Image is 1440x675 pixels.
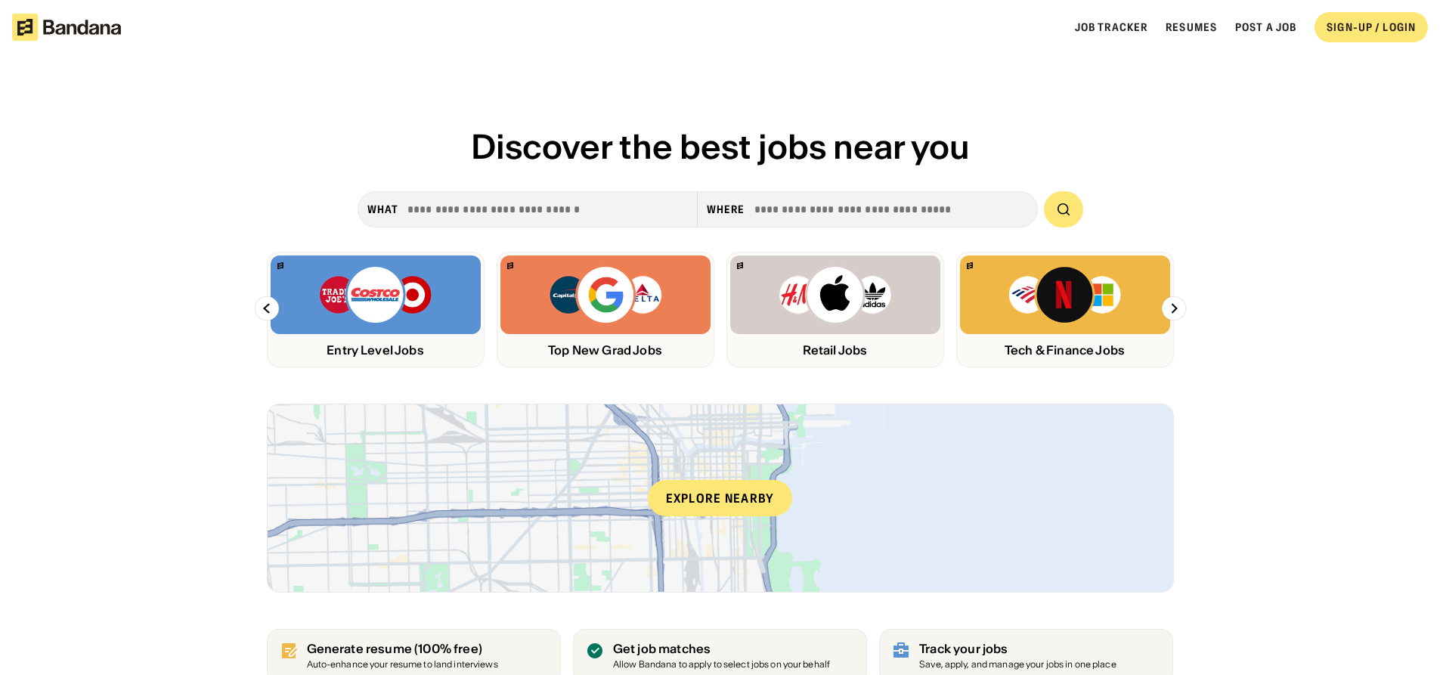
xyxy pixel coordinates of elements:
div: Top New Grad Jobs [500,343,711,358]
img: Capital One, Google, Delta logos [548,265,663,325]
a: Resumes [1166,20,1217,34]
a: Bandana logoCapital One, Google, Delta logosTop New Grad Jobs [497,252,714,367]
img: Bandana logotype [12,14,121,41]
a: Bandana logoTrader Joe’s, Costco, Target logosEntry Level Jobs [267,252,485,367]
div: Track your jobs [919,642,1116,656]
img: Left Arrow [255,296,279,320]
div: Allow Bandana to apply to select jobs on your behalf [613,660,830,670]
img: Trader Joe’s, Costco, Target logos [318,265,433,325]
div: Save, apply, and manage your jobs in one place [919,660,1116,670]
a: Bandana logoBank of America, Netflix, Microsoft logosTech & Finance Jobs [956,252,1174,367]
div: Retail Jobs [730,343,940,358]
div: SIGN-UP / LOGIN [1327,20,1416,34]
div: Auto-enhance your resume to land interviews [307,660,498,670]
img: Right Arrow [1162,296,1186,320]
span: (100% free) [414,641,482,656]
img: Bandana logo [967,262,973,269]
a: Job Tracker [1075,20,1147,34]
div: Entry Level Jobs [271,343,481,358]
div: Get job matches [613,642,830,656]
img: Bank of America, Netflix, Microsoft logos [1008,265,1122,325]
img: Bandana logo [737,262,743,269]
a: Bandana logoH&M, Apply, Adidas logosRetail Jobs [726,252,944,367]
img: Bandana logo [507,262,513,269]
div: Tech & Finance Jobs [960,343,1170,358]
a: Explore nearby [268,404,1173,592]
span: Discover the best jobs near you [471,125,970,168]
img: H&M, Apply, Adidas logos [778,265,893,325]
div: Explore nearby [648,480,793,516]
div: Where [707,203,745,216]
div: Generate resume [307,642,498,656]
img: Bandana logo [277,262,283,269]
a: Post a job [1235,20,1296,34]
div: what [367,203,398,216]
